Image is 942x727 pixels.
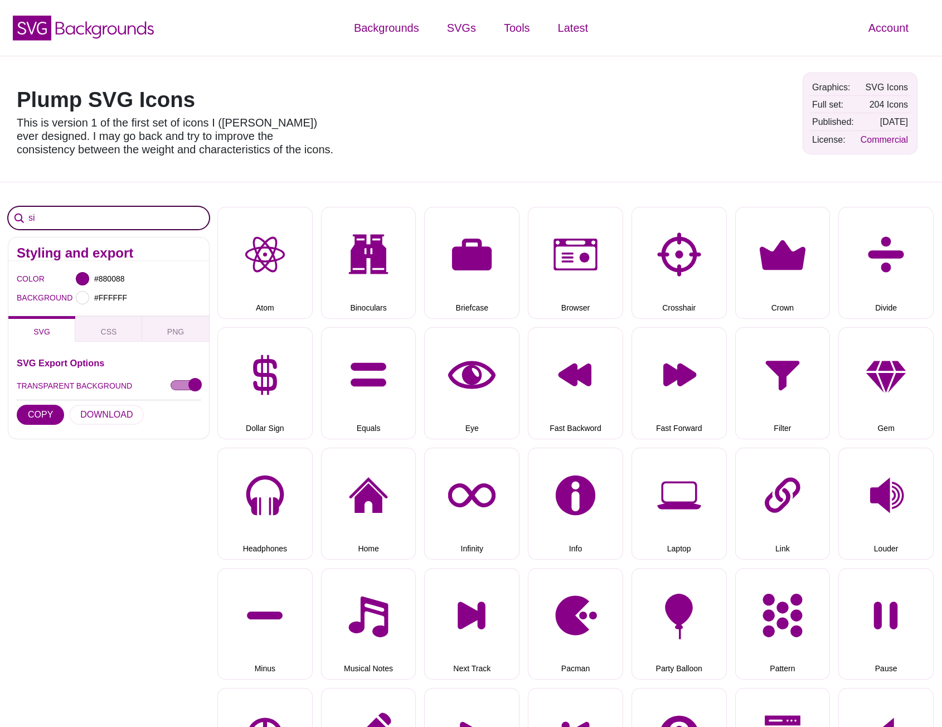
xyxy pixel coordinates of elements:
[17,290,31,305] label: BACKGROUND
[632,327,727,439] button: Fast Forward
[528,568,623,680] button: Pacman
[17,116,334,156] p: This is version 1 of the first set of icons I ([PERSON_NAME]) ever designed. I may go back and tr...
[75,316,142,342] button: CSS
[861,135,908,144] a: Commercial
[424,327,519,439] button: Eye
[735,568,831,680] button: Pattern
[8,207,209,229] input: Search Icons
[69,405,144,425] button: DOWNLOAD
[838,448,934,560] button: Louder
[321,448,416,560] button: Home
[632,207,727,319] button: Crosshair
[490,11,544,45] a: Tools
[838,568,934,680] button: Pause
[321,568,416,680] button: Musical Notes
[340,11,433,45] a: Backgrounds
[735,448,831,560] button: Link
[809,96,857,113] td: Full set:
[424,568,519,680] button: Next Track
[217,207,313,319] button: Atom
[838,207,934,319] button: Divide
[17,405,64,425] button: COPY
[17,249,201,258] h2: Styling and export
[433,11,490,45] a: SVGs
[858,79,911,95] td: SVG Icons
[809,114,857,130] td: Published:
[528,327,623,439] button: Fast Backword
[528,207,623,319] button: Browser
[321,207,416,319] button: Binoculars
[735,207,831,319] button: Crown
[217,568,313,680] button: Minus
[838,327,934,439] button: Gem
[424,448,519,560] button: Infinity
[544,11,602,45] a: Latest
[17,272,31,286] label: COLOR
[424,207,519,319] button: Briefcase
[17,358,201,367] h3: SVG Export Options
[321,327,416,439] button: Equals
[809,79,857,95] td: Graphics:
[142,316,209,342] button: PNG
[858,114,911,130] td: [DATE]
[217,448,313,560] button: Headphones
[101,327,117,336] span: CSS
[17,89,334,110] h1: Plump SVG Icons
[735,327,831,439] button: Filter
[528,448,623,560] button: Info
[632,568,727,680] button: Party Balloon
[854,11,922,45] a: Account
[858,96,911,113] td: 204 Icons
[809,132,857,148] td: License:
[217,327,313,439] button: Dollar Sign
[167,327,184,336] span: PNG
[632,448,727,560] button: Laptop
[17,379,132,393] label: TRANSPARENT BACKGROUND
